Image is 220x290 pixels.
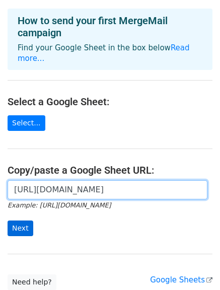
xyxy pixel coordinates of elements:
a: Need help? [8,274,56,290]
h4: Copy/paste a Google Sheet URL: [8,164,212,176]
a: Select... [8,115,45,131]
iframe: Chat Widget [170,242,220,290]
input: Paste your Google Sheet URL here [8,180,207,199]
div: Widget Obrolan [170,242,220,290]
p: Find your Google Sheet in the box below [18,43,202,64]
h4: Select a Google Sheet: [8,96,212,108]
input: Next [8,221,33,236]
a: Read more... [18,43,190,63]
small: Example: [URL][DOMAIN_NAME] [8,201,111,209]
h4: How to send your first MergeMail campaign [18,15,202,39]
a: Google Sheets [150,275,212,284]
